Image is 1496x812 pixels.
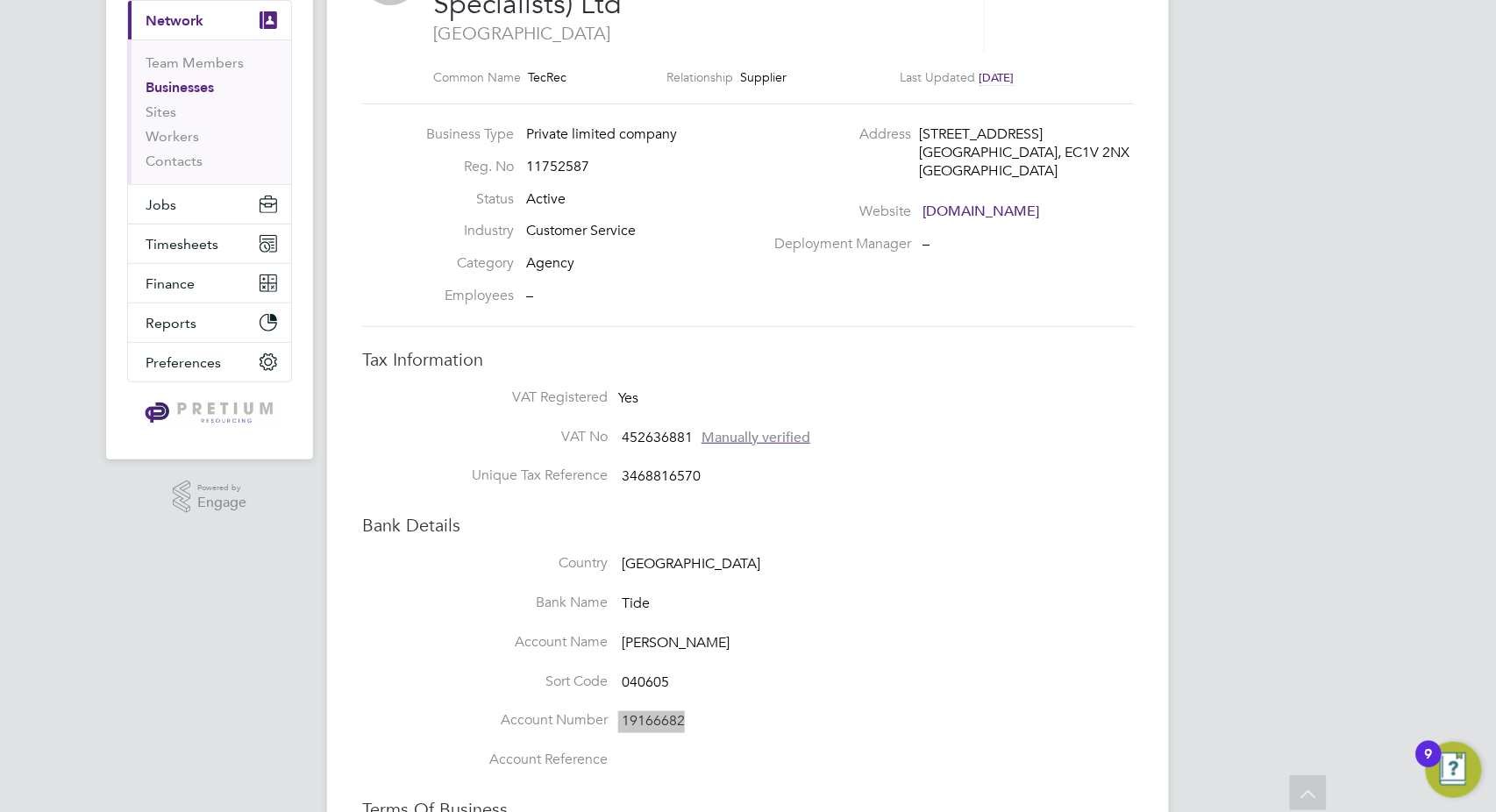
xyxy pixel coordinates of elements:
[622,713,685,730] span: 19166682
[527,158,590,175] span: 11752587
[128,224,291,263] button: Timesheets
[527,190,566,208] span: Active
[418,190,515,209] label: Status
[362,348,1134,371] h3: Tax Information
[432,711,608,730] label: Account Number
[146,103,176,120] a: Sites
[920,125,1086,144] div: [STREET_ADDRESS]
[622,468,701,486] span: 3468816570
[140,400,278,428] img: pretium-logo-retina.png
[920,162,1086,181] div: [GEOGRAPHIC_DATA]
[622,634,730,652] span: [PERSON_NAME]
[764,125,911,144] label: Address
[527,222,637,239] span: Customer Service
[622,555,760,573] span: [GEOGRAPHIC_DATA]
[433,22,966,45] span: [GEOGRAPHIC_DATA]
[702,429,810,446] span: Manually verified
[146,128,199,145] a: Workers
[127,400,292,428] a: Go to home page
[740,69,787,85] span: Supplier
[146,79,214,96] a: Businesses
[146,354,221,371] span: Preferences
[1425,754,1433,777] div: 9
[128,343,291,381] button: Preferences
[418,125,515,144] label: Business Type
[527,254,575,272] span: Agency
[128,185,291,224] button: Jobs
[418,222,515,240] label: Industry
[432,428,608,446] label: VAT No
[146,275,195,292] span: Finance
[622,595,650,612] span: Tide
[764,235,911,253] label: Deployment Manager
[527,125,678,143] span: Private limited company
[666,69,733,85] label: Relationship
[923,235,930,253] span: –
[146,315,196,331] span: Reports
[433,69,521,85] label: Common Name
[764,203,911,221] label: Website
[432,633,608,652] label: Account Name
[418,158,515,176] label: Reg. No
[528,69,566,85] span: TecRec
[432,388,608,407] label: VAT Registered
[146,196,176,213] span: Jobs
[622,429,693,446] span: 452636881
[128,39,291,184] div: Network
[128,1,291,39] button: Network
[128,264,291,303] button: Finance
[901,69,976,85] label: Last Updated
[146,12,203,29] span: Network
[432,467,608,485] label: Unique Tax Reference
[432,554,608,573] label: Country
[920,144,1086,162] div: [GEOGRAPHIC_DATA], EC1V 2NX
[128,303,291,342] button: Reports
[173,481,247,514] a: Powered byEngage
[362,514,1134,537] h3: Bank Details
[432,673,608,691] label: Sort Code
[980,70,1015,85] span: [DATE]
[618,389,638,407] span: Yes
[418,254,515,273] label: Category
[1426,742,1482,798] button: Open Resource Center, 9 new notifications
[146,153,203,169] a: Contacts
[197,481,246,495] span: Powered by
[197,495,246,510] span: Engage
[432,594,608,612] label: Bank Name
[923,203,1040,220] a: [DOMAIN_NAME]
[527,287,534,304] span: –
[432,751,608,769] label: Account Reference
[146,54,244,71] a: Team Members
[622,673,669,691] span: 040605
[418,287,515,305] label: Employees
[146,236,218,253] span: Timesheets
